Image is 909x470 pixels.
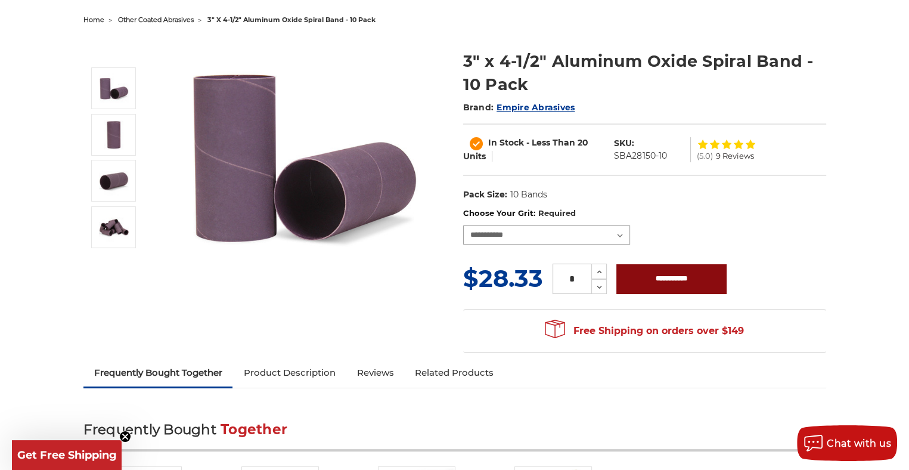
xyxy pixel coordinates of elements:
[463,50,826,96] h1: 3" x 4-1/2" Aluminum Oxide Spiral Band - 10 Pack
[463,102,494,113] span: Brand:
[99,212,129,242] img: 3" x 4-1/2" AOX Spiral Bands
[488,137,524,148] span: In Stock
[545,319,744,343] span: Free Shipping on orders over $149
[119,431,131,443] button: Close teaser
[83,360,233,386] a: Frequently Bought Together
[346,360,404,386] a: Reviews
[614,137,634,150] dt: SKU:
[118,16,194,24] a: other coated abrasives
[614,150,666,162] dd: SBA28150-10
[17,449,117,462] span: Get Free Shipping
[697,152,713,160] span: (5.0)
[232,360,346,386] a: Product Description
[83,16,104,24] a: home
[221,421,287,438] span: Together
[510,188,547,201] dd: 10 Bands
[99,166,129,196] img: 3" x 4-1/2" Aluminum Oxide Spiral Bands
[827,438,891,449] span: Chat with us
[185,37,424,276] img: 3" x 4-1/2" Spiral Bands Aluminum Oxide
[463,188,507,201] dt: Pack Size:
[83,421,216,438] span: Frequently Bought
[463,264,543,293] span: $28.33
[538,208,575,218] small: Required
[497,102,575,113] a: Empire Abrasives
[463,208,826,219] label: Choose Your Grit:
[404,360,504,386] a: Related Products
[207,16,376,24] span: 3" x 4-1/2" aluminum oxide spiral band - 10 pack
[578,137,588,148] span: 20
[797,425,897,461] button: Chat with us
[716,152,754,160] span: 9 Reviews
[12,440,122,470] div: Get Free ShippingClose teaser
[526,137,575,148] span: - Less Than
[99,120,129,150] img: 3" x 4-1/2" Spiral Bands AOX
[99,73,129,103] img: 3" x 4-1/2" Spiral Bands Aluminum Oxide
[463,151,486,162] span: Units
